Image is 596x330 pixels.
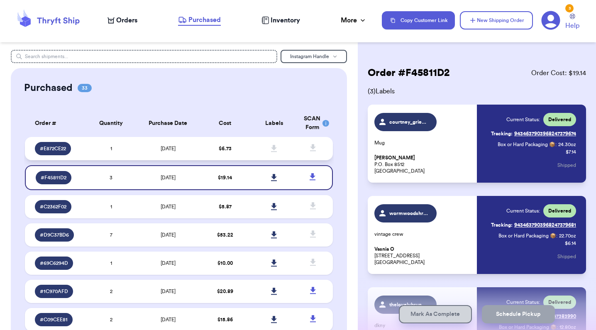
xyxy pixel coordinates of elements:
[161,204,176,209] span: [DATE]
[506,116,540,123] span: Current Status:
[217,317,233,322] span: $ 15.86
[11,50,277,63] input: Search shipments...
[161,261,176,266] span: [DATE]
[110,146,112,151] span: 1
[40,145,66,152] span: # E872CE22
[178,15,221,26] a: Purchased
[374,139,472,146] p: Mug
[161,317,176,322] span: [DATE]
[219,146,232,151] span: $ 6.73
[491,127,576,140] a: Tracking:9434637903968247379674
[374,231,472,237] p: vintage crew
[506,208,540,214] span: Current Status:
[78,84,92,92] span: 33
[548,208,571,214] span: Delivered
[341,15,367,25] div: More
[219,204,232,209] span: $ 5.87
[389,210,429,217] span: wormwoodshrub
[368,86,586,96] span: ( 3 ) Labels
[110,204,112,209] span: 1
[110,232,112,237] span: 7
[374,246,394,252] span: Vasnia O
[565,240,576,247] p: $ 6.14
[86,110,136,137] th: Quantity
[565,4,574,12] div: 3
[498,142,555,147] span: Box or Hard Packaging 📦
[374,246,472,266] p: [STREET_ADDRESS] [GEOGRAPHIC_DATA]
[40,260,68,266] span: # 69C6294D
[566,149,576,155] p: $ 7.14
[559,232,576,239] span: 22.70 oz
[25,110,86,137] th: Order #
[161,175,176,180] span: [DATE]
[548,116,571,123] span: Delivered
[200,110,250,137] th: Cost
[217,289,233,294] span: $ 20.89
[24,81,73,95] h2: Purchased
[116,15,137,25] span: Orders
[558,141,576,148] span: 24.30 oz
[281,50,347,63] button: Instagram Handle
[557,247,576,266] button: Shipped
[217,261,233,266] span: $ 10.00
[491,130,513,137] span: Tracking:
[217,232,233,237] span: $ 53.22
[290,54,329,59] span: Instagram Handle
[40,288,68,295] span: # 1C970AFD
[107,15,137,25] a: Orders
[40,232,69,238] span: # D9C37BD6
[382,11,455,29] button: Copy Customer Link
[498,233,556,238] span: Box or Hard Packaging 📦
[271,15,300,25] span: Inventory
[555,141,557,148] span: :
[565,14,579,31] a: Help
[491,218,576,232] a: Tracking:9434637903968247379681
[374,155,415,161] span: [PERSON_NAME]
[460,11,533,29] button: New Shipping Order
[565,21,579,31] span: Help
[249,110,299,137] th: Labels
[218,175,232,180] span: $ 19.14
[368,66,449,80] h2: Order # F45811D2
[261,15,300,25] a: Inventory
[389,119,429,125] span: courtney_griede24
[531,68,586,78] span: Order Cost: $ 19.14
[161,232,176,237] span: [DATE]
[110,175,112,180] span: 3
[491,222,513,228] span: Tracking:
[399,305,472,323] button: Mark As Complete
[41,174,66,181] span: # F45811D2
[556,232,557,239] span: :
[188,15,221,25] span: Purchased
[304,115,323,132] div: SCAN Form
[110,317,112,322] span: 2
[557,156,576,174] button: Shipped
[482,305,555,323] button: Schedule Pickup
[136,110,200,137] th: Purchase Date
[541,11,560,30] a: 3
[40,316,68,323] span: # C09CEE81
[110,289,112,294] span: 2
[374,154,472,174] p: P.O. Box 8512 [GEOGRAPHIC_DATA]
[40,203,66,210] span: # C2362F02
[161,289,176,294] span: [DATE]
[110,261,112,266] span: 1
[161,146,176,151] span: [DATE]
